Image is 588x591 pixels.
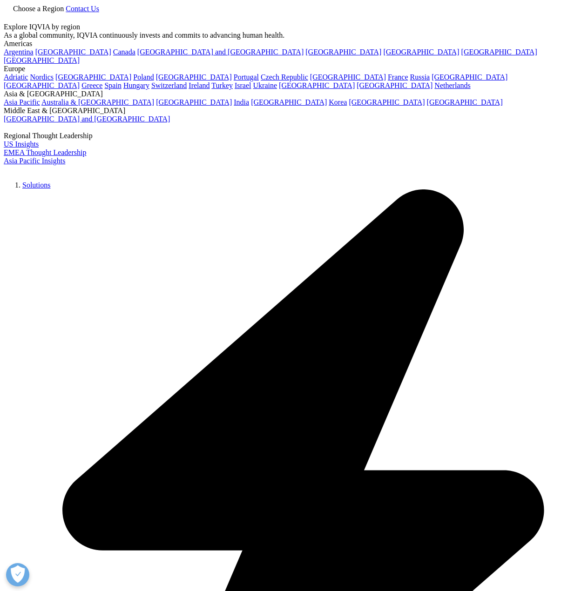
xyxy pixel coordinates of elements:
[234,73,259,81] a: Portugal
[66,5,99,13] a: Contact Us
[104,81,121,89] a: Spain
[81,81,102,89] a: Greece
[55,73,131,81] a: [GEOGRAPHIC_DATA]
[329,98,347,106] a: Korea
[156,73,232,81] a: [GEOGRAPHIC_DATA]
[22,181,50,189] a: Solutions
[253,81,277,89] a: Ukraine
[357,81,433,89] a: [GEOGRAPHIC_DATA]
[461,48,537,56] a: [GEOGRAPHIC_DATA]
[4,23,584,31] div: Explore IQVIA by region
[4,81,80,89] a: [GEOGRAPHIC_DATA]
[4,115,170,123] a: [GEOGRAPHIC_DATA] and [GEOGRAPHIC_DATA]
[30,73,54,81] a: Nordics
[4,73,28,81] a: Adriatic
[388,73,408,81] a: France
[410,73,430,81] a: Russia
[123,81,149,89] a: Hungary
[4,98,40,106] a: Asia Pacific
[4,40,584,48] div: Americas
[156,98,232,106] a: [GEOGRAPHIC_DATA]
[6,563,29,586] button: Open Preferences
[279,81,355,89] a: [GEOGRAPHIC_DATA]
[41,98,154,106] a: Australia & [GEOGRAPHIC_DATA]
[113,48,135,56] a: Canada
[427,98,503,106] a: [GEOGRAPHIC_DATA]
[211,81,233,89] a: Turkey
[349,98,425,106] a: [GEOGRAPHIC_DATA]
[4,132,584,140] div: Regional Thought Leadership
[234,98,249,106] a: India
[13,5,64,13] span: Choose a Region
[4,140,39,148] a: US Insights
[4,56,80,64] a: [GEOGRAPHIC_DATA]
[383,48,459,56] a: [GEOGRAPHIC_DATA]
[434,81,470,89] a: Netherlands
[4,90,584,98] div: Asia & [GEOGRAPHIC_DATA]
[4,65,584,73] div: Europe
[189,81,210,89] a: Ireland
[261,73,308,81] a: Czech Republic
[432,73,507,81] a: [GEOGRAPHIC_DATA]
[151,81,187,89] a: Switzerland
[133,73,154,81] a: Poland
[4,48,34,56] a: Argentina
[4,107,584,115] div: Middle East & [GEOGRAPHIC_DATA]
[4,157,65,165] a: Asia Pacific Insights
[310,73,386,81] a: [GEOGRAPHIC_DATA]
[235,81,251,89] a: Israel
[4,148,86,156] a: EMEA Thought Leadership
[35,48,111,56] a: [GEOGRAPHIC_DATA]
[4,31,584,40] div: As a global community, IQVIA continuously invests and commits to advancing human health.
[251,98,327,106] a: [GEOGRAPHIC_DATA]
[137,48,304,56] a: [GEOGRAPHIC_DATA] and [GEOGRAPHIC_DATA]
[305,48,381,56] a: [GEOGRAPHIC_DATA]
